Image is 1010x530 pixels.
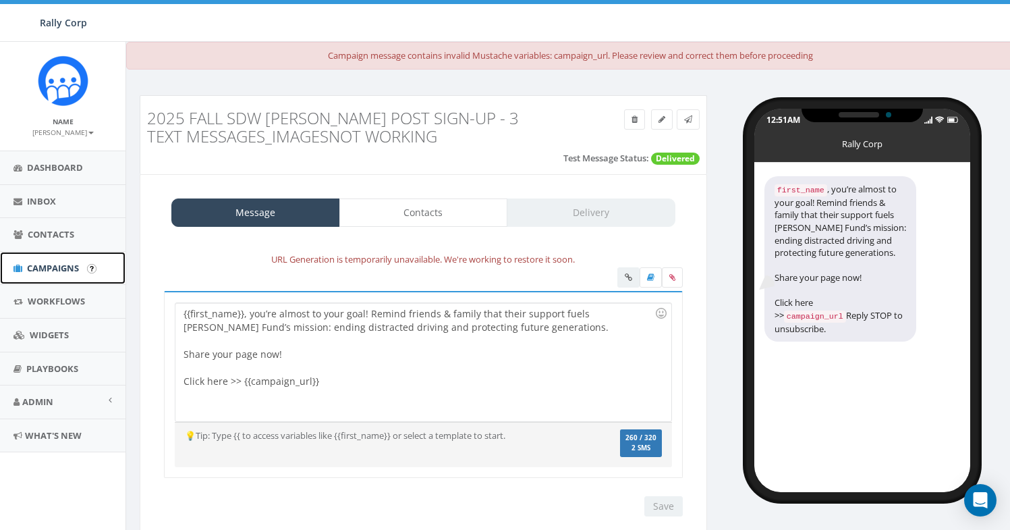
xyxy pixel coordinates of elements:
[625,433,656,442] span: 260 / 320
[632,113,638,125] span: Delete Campaign
[764,176,916,342] div: , you’re almost to your goal! Remind friends & family that their support fuels [PERSON_NAME] Fund...
[26,363,78,375] span: Playbooks
[171,198,340,227] a: Message
[640,267,662,288] label: Insert Template Text
[28,228,74,240] span: Contacts
[27,161,83,174] span: Dashboard
[30,329,69,341] span: Widgets
[339,198,508,227] a: Contacts
[27,262,79,274] span: Campaigns
[684,113,692,125] span: Send Test Message
[32,126,94,138] a: [PERSON_NAME]
[147,109,556,145] h3: 2025 Fall SDW [PERSON_NAME] Post Sign-up - 3 Text Messages_ImagesNOT WORKING
[87,264,96,273] input: Submit
[651,153,700,165] span: Delivered
[25,429,82,442] span: What's New
[22,396,53,408] span: Admin
[658,113,665,125] span: Edit Campaign
[53,117,74,126] small: Name
[27,195,56,207] span: Inbox
[175,429,589,442] div: 💡Tip: Type {{ to access variables like {{first_name}} or select a template to start.
[32,128,94,137] small: [PERSON_NAME]
[40,16,87,29] span: Rally Corp
[829,138,896,144] div: Rally Corp
[662,267,683,288] span: Attach your media
[38,55,88,106] img: Icon_1.png
[175,303,671,421] div: {{first_name}}, you’re almost to your goal! Remind friends & family that their support fuels [PER...
[784,311,846,323] code: campaign_url
[154,252,693,267] div: URL Generation is temporarily unavailable. We're working to restore it soon.
[625,445,656,452] span: 2 SMS
[964,484,997,516] div: Open Intercom Messenger
[653,305,669,321] div: Use the TAB key to insert emoji faster
[28,295,85,307] span: Workflows
[775,184,827,196] code: first_name
[766,114,800,126] div: 12:51AM
[563,152,649,165] label: Test Message Status:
